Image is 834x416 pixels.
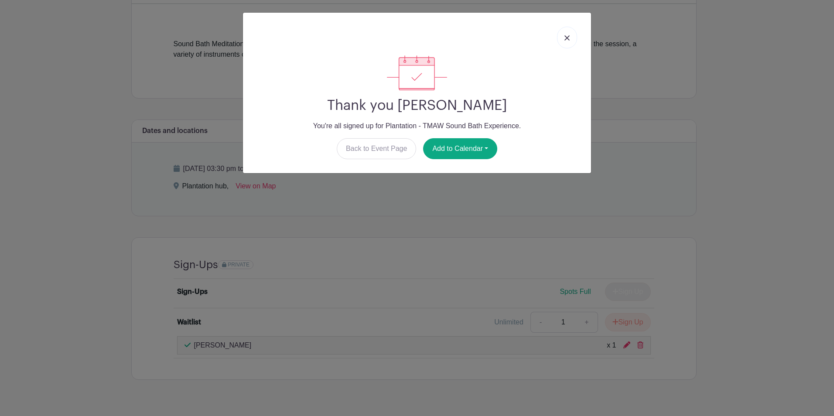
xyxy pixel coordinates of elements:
[250,121,584,131] p: You're all signed up for Plantation - TMAW Sound Bath Experience.
[387,55,447,90] img: signup_complete-c468d5dda3e2740ee63a24cb0ba0d3ce5d8a4ecd24259e683200fb1569d990c8.svg
[250,97,584,114] h2: Thank you [PERSON_NAME]
[337,138,417,159] a: Back to Event Page
[564,35,570,41] img: close_button-5f87c8562297e5c2d7936805f587ecaba9071eb48480494691a3f1689db116b3.svg
[423,138,497,159] button: Add to Calendar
